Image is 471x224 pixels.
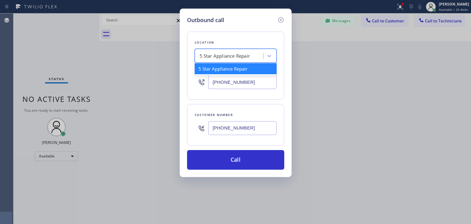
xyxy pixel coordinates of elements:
div: Customer number [195,112,277,118]
input: (123) 456-7890 [208,121,277,135]
div: 5 Star Appliance Repair [200,52,250,60]
div: 5 Star Appliance Repair [195,63,277,74]
input: (123) 456-7890 [208,75,277,89]
h5: Outbound call [187,16,224,24]
button: Call [187,150,284,170]
div: Location [195,39,277,46]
